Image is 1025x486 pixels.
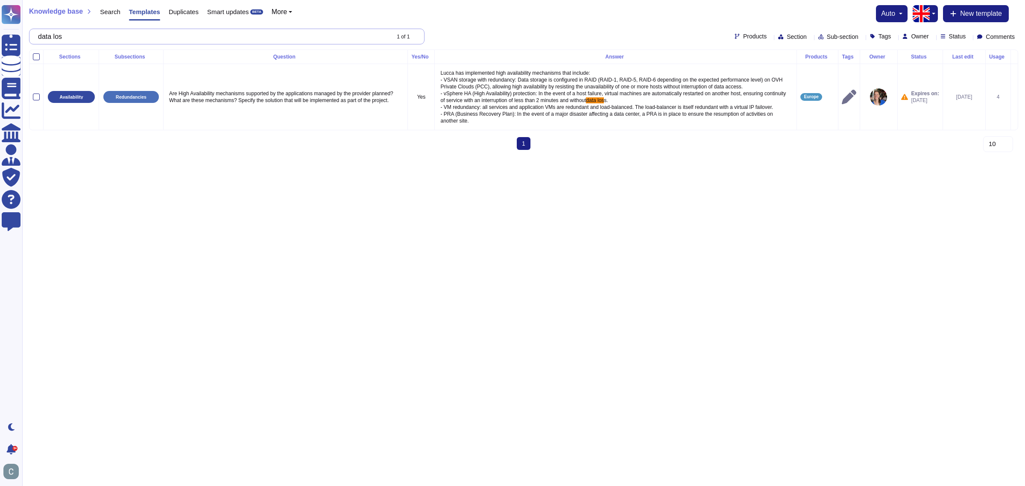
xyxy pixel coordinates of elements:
img: en [913,5,930,22]
div: Last edit [946,54,982,59]
div: Sections [47,54,95,59]
span: Section [787,34,807,40]
span: Lucca has implemented high availability mechanisms that include: - VSAN storage with redundancy: ... [440,70,787,103]
div: Yes/No [411,54,431,59]
span: Duplicates [169,9,199,15]
span: Smart updates [207,9,249,15]
span: Expires on: [911,90,939,97]
button: user [2,462,25,481]
div: Subsections [102,54,160,59]
p: Are High Availability mechanisms supported by the applications managed by the provider planned? W... [167,88,404,106]
button: More [272,9,293,15]
span: [DATE] [911,97,939,104]
div: 4 [989,94,1007,100]
p: Yes [411,94,431,100]
div: Usage [989,54,1007,59]
div: BETA [250,9,263,15]
span: New template [960,10,1002,17]
span: Owner [911,33,928,39]
span: 1 [517,137,530,150]
div: 1 of 1 [397,34,410,39]
span: More [272,9,287,15]
span: Search [100,9,120,15]
div: 9+ [12,446,18,451]
img: user [870,88,887,105]
span: Templates [129,9,160,15]
button: New template [943,5,1009,22]
p: Availability [59,95,83,100]
span: Status [949,33,966,39]
button: auto [881,10,902,17]
span: Products [743,33,767,39]
span: auto [881,10,895,17]
span: Tags [879,33,891,39]
span: Sub-section [827,34,858,40]
div: Question [167,54,404,59]
span: [DATE] [956,94,972,100]
img: user [3,464,19,479]
div: Status [901,54,939,59]
div: Answer [438,54,793,59]
span: s. - VM redundancy: all services and application VMs are redundant and load-balanced. The load-ba... [440,97,774,124]
span: Europe [804,95,818,99]
span: data los [586,97,604,103]
div: Tags [842,54,856,59]
div: Owner [864,54,894,59]
input: Search by keywords [34,29,389,44]
p: Redundancies [116,95,146,100]
span: Knowledge base [29,8,83,15]
span: Comments [986,34,1015,40]
div: Products [800,54,835,59]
